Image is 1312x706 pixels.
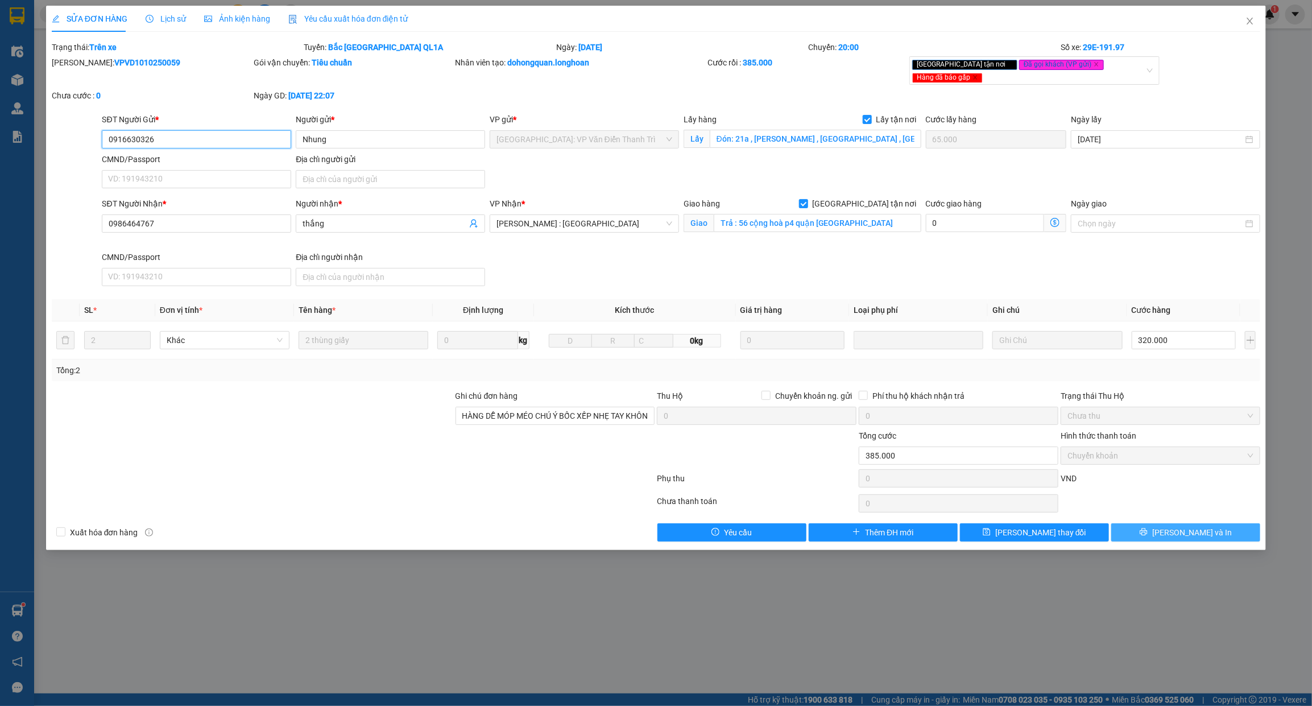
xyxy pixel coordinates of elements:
[56,331,75,349] button: delete
[926,115,977,124] label: Cước lấy hàng
[673,334,721,348] span: 0kg
[19,68,182,111] span: [PHONE_NUMBER] - [DOMAIN_NAME]
[1245,331,1256,349] button: plus
[555,41,808,53] div: Ngày:
[102,197,291,210] div: SĐT Người Nhận
[1245,16,1255,26] span: close
[146,14,186,23] span: Lịch sử
[204,14,270,23] span: Ảnh kiện hàng
[868,390,969,402] span: Phí thu hộ khách nhận trả
[288,15,297,24] img: icon
[983,528,991,537] span: save
[56,364,506,377] div: Tổng: 2
[995,526,1086,539] span: [PERSON_NAME] thay đổi
[1078,217,1243,230] input: Ngày giao
[1019,60,1104,70] span: Đã gọi khách (VP gửi)
[684,115,717,124] span: Lấy hàng
[1234,6,1266,38] button: Close
[167,332,283,349] span: Khác
[657,391,683,401] span: Thu Hộ
[1071,199,1107,208] label: Ngày giao
[328,43,443,52] b: Bắc [GEOGRAPHIC_DATA] QL1A
[296,170,485,188] input: Địa chỉ của người gửi
[52,15,60,23] span: edit
[865,526,913,539] span: Thêm ĐH mới
[496,131,672,148] span: Hà Nội: VP Văn Điển Thanh Trì
[743,58,772,67] b: 385.000
[1083,43,1124,52] b: 29E-191.97
[102,153,291,166] div: CMND/Passport
[808,197,921,210] span: [GEOGRAPHIC_DATA] tận nơi
[1094,61,1099,67] span: close
[469,219,478,228] span: user-add
[740,305,783,315] span: Giá trị hàng
[490,113,679,126] div: VP gửi
[711,528,719,537] span: exclamation-circle
[296,113,485,126] div: Người gửi
[710,130,921,148] input: Lấy tận nơi
[65,526,143,539] span: Xuất hóa đơn hàng
[296,153,485,166] div: Địa chỉ người gửi
[463,305,503,315] span: Định lượng
[496,215,672,232] span: Hồ Chí Minh : Kho Quận 12
[634,334,673,348] input: C
[296,268,485,286] input: Địa chỉ của người nhận
[490,199,522,208] span: VP Nhận
[96,91,101,100] b: 0
[578,43,602,52] b: [DATE]
[102,113,291,126] div: SĐT Người Gửi
[872,113,921,126] span: Lấy tận nơi
[549,334,592,348] input: D
[296,251,485,263] div: Địa chỉ người nhận
[926,130,1067,148] input: Cước lấy hàng
[1111,523,1260,542] button: printer[PERSON_NAME] và In
[771,390,856,402] span: Chuyển khoản ng. gửi
[960,523,1109,542] button: save[PERSON_NAME] thay đổi
[1078,133,1243,146] input: Ngày lấy
[52,89,251,102] div: Chưa cước :
[809,523,958,542] button: plusThêm ĐH mới
[1067,407,1253,424] span: Chưa thu
[839,43,859,52] b: 20:00
[1132,305,1171,315] span: Cước hàng
[1050,218,1059,227] span: dollar-circle
[912,73,983,83] span: Hàng đã báo gấp
[992,331,1122,349] input: Ghi Chú
[51,41,303,53] div: Trạng thái:
[254,89,453,102] div: Ngày GD:
[518,331,529,349] span: kg
[254,56,453,69] div: Gói vận chuyển:
[1067,447,1253,464] span: Chuyển khoản
[52,14,127,23] span: SỬA ĐƠN HÀNG
[707,56,907,69] div: Cước rồi :
[84,305,93,315] span: SL
[1140,528,1148,537] span: printer
[15,46,184,64] strong: (Công Ty TNHH Chuyển Phát Nhanh Bảo An - MST: 0109597835)
[859,431,896,440] span: Tổng cước
[508,58,590,67] b: dohongquan.longhoan
[1071,115,1102,124] label: Ngày lấy
[299,331,428,349] input: VD: Bàn, Ghế
[684,199,720,208] span: Giao hàng
[1061,431,1136,440] label: Hình thức thanh toán
[89,43,117,52] b: Trên xe
[684,130,710,148] span: Lấy
[714,214,921,232] input: Giao tận nơi
[591,334,635,348] input: R
[656,495,858,515] div: Chưa thanh toán
[1061,474,1077,483] span: VND
[1007,61,1013,67] span: close
[456,56,706,69] div: Nhân viên tạo:
[852,528,860,537] span: plus
[114,58,180,67] b: VPVD1010250059
[288,91,334,100] b: [DATE] 22:07
[740,331,845,349] input: 0
[926,214,1045,232] input: Cước giao hàng
[972,75,978,80] span: close
[615,305,655,315] span: Kích thước
[988,299,1127,321] th: Ghi chú
[312,58,352,67] b: Tiêu chuẩn
[17,16,182,43] strong: BIÊN NHẬN VẬN CHUYỂN BẢO AN EXPRESS
[296,197,485,210] div: Người nhận
[1059,41,1261,53] div: Số xe:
